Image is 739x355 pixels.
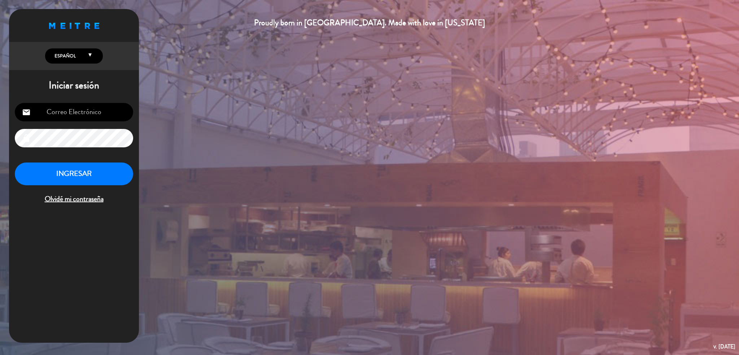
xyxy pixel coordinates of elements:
i: lock [22,134,31,143]
h1: Iniciar sesión [9,79,139,92]
div: v. [DATE] [713,342,735,351]
i: email [22,108,31,117]
span: Español [53,52,76,60]
input: Correo Electrónico [15,103,133,121]
span: Olvidé mi contraseña [15,193,133,205]
button: INGRESAR [15,163,133,185]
